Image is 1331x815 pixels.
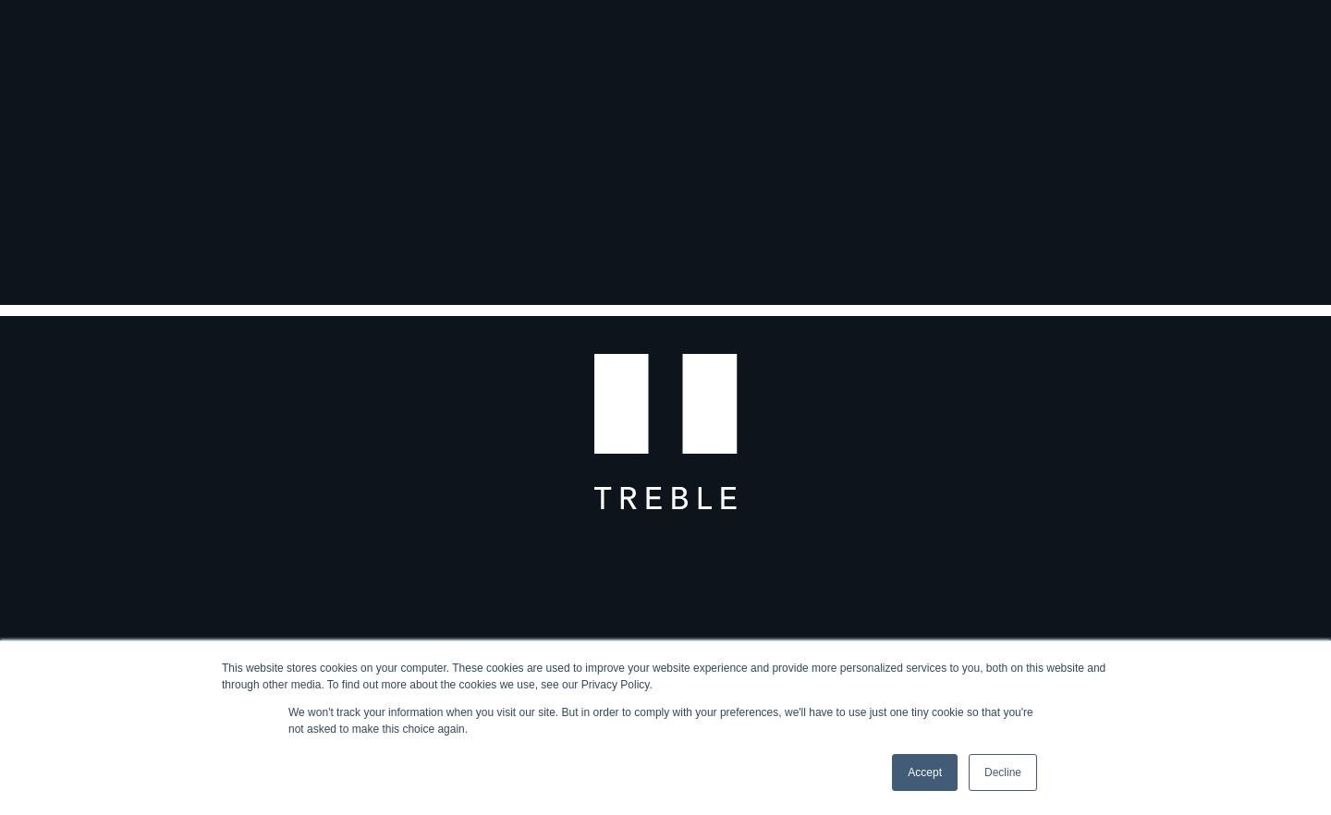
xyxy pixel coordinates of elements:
[288,704,1043,737] p: We won't track your information when you visit our site. But in order to comply with your prefere...
[222,660,1109,693] div: This website stores cookies on your computer. These cookies are used to improve your website expe...
[594,305,738,510] img: T
[892,754,958,791] a: Accept
[969,754,1037,791] a: Decline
